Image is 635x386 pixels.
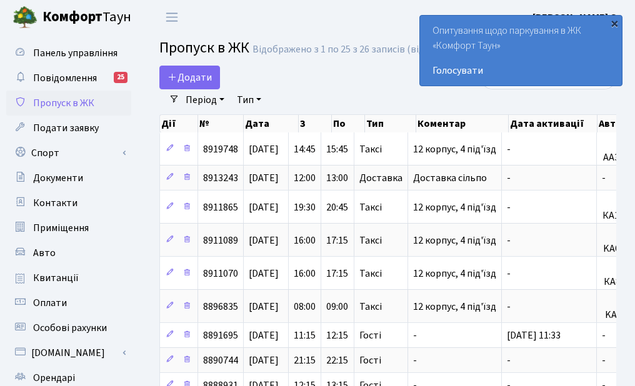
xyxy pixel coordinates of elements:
span: 8891695 [203,329,238,342]
a: Документи [6,166,131,191]
a: Голосувати [432,63,609,78]
a: Контакти [6,191,131,215]
span: 12:15 [326,329,348,342]
span: Особові рахунки [33,321,107,335]
span: 12 корпус, 4 під'їзд [413,200,496,214]
th: Дії [160,115,198,132]
th: З [299,115,332,132]
span: - [507,200,511,214]
a: [DOMAIN_NAME] [6,340,131,365]
span: - [507,142,511,156]
span: [DATE] [249,234,279,247]
a: Додати [159,66,220,89]
span: 8896835 [203,300,238,314]
span: [DATE] 11:33 [507,329,561,342]
span: Таксі [359,302,382,312]
span: 8911070 [203,267,238,280]
span: - [507,171,511,185]
span: Пропуск в ЖК [159,37,249,59]
img: logo.png [12,5,37,30]
span: - [602,329,606,342]
a: Спорт [6,141,131,166]
span: 16:00 [294,234,316,247]
a: Панель управління [6,41,131,66]
span: Панель управління [33,46,117,60]
span: - [507,300,511,314]
span: Таксі [359,202,382,212]
span: 09:00 [326,300,348,314]
b: [PERSON_NAME] О. [532,11,620,24]
span: [DATE] [249,200,279,214]
span: 12 корпус, 4 під'їзд [413,234,496,247]
span: [DATE] [249,300,279,314]
a: Період [181,89,229,111]
span: Приміщення [33,221,89,235]
span: Оплати [33,296,67,310]
span: 17:15 [326,267,348,280]
span: 19:30 [294,200,316,214]
span: Подати заявку [33,121,99,135]
th: По [332,115,365,132]
a: [PERSON_NAME] О. [532,10,620,25]
span: - [602,171,606,185]
span: 22:15 [326,354,348,367]
span: [DATE] [249,171,279,185]
span: [DATE] [249,329,279,342]
span: - [507,267,511,280]
span: 21:15 [294,354,316,367]
a: Тип [232,89,266,111]
span: Гості [359,355,381,365]
span: 12 корпус, 4 під'їзд [413,267,496,280]
a: Особові рахунки [6,315,131,340]
a: Повідомлення25 [6,66,131,91]
span: 12 корпус, 4 під'їзд [413,142,496,156]
span: Квитанції [33,271,79,285]
a: Подати заявку [6,116,131,141]
div: Відображено з 1 по 25 з 26 записів (відфільтровано з 25 записів). [252,44,542,56]
span: [DATE] [249,354,279,367]
span: - [507,354,511,367]
span: - [413,354,417,367]
a: Авто [6,240,131,265]
span: 20:45 [326,200,348,214]
span: Доставка [359,173,402,183]
span: 13:00 [326,171,348,185]
th: Коментар [416,115,509,132]
span: Таксі [359,235,382,245]
span: 16:00 [294,267,316,280]
a: Оплати [6,290,131,315]
a: Приміщення [6,215,131,240]
span: 11:15 [294,329,316,342]
b: Комфорт [42,7,102,27]
a: Квитанції [6,265,131,290]
span: Повідомлення [33,71,97,85]
span: 08:00 [294,300,316,314]
span: 15:45 [326,142,348,156]
span: 12:00 [294,171,316,185]
span: 8890744 [203,354,238,367]
span: Авто [33,246,56,260]
span: 17:15 [326,234,348,247]
span: [DATE] [249,267,279,280]
span: Таксі [359,144,382,154]
span: 12 корпус, 4 під'їзд [413,300,496,314]
span: Контакти [33,196,77,210]
span: Гості [359,330,381,340]
th: № [198,115,244,132]
div: 25 [114,72,127,83]
span: [DATE] [249,142,279,156]
th: Тип [365,115,416,132]
div: Опитування щодо паркування в ЖК «Комфорт Таун» [420,16,622,86]
span: 14:45 [294,142,316,156]
span: Таксі [359,269,382,279]
th: Дата активації [509,115,597,132]
div: × [608,17,621,29]
span: - [507,234,511,247]
span: Таун [42,7,131,28]
th: Дата [244,115,299,132]
span: 8911865 [203,200,238,214]
span: 8911089 [203,234,238,247]
a: Пропуск в ЖК [6,91,131,116]
span: - [413,329,417,342]
span: Пропуск в ЖК [33,96,94,110]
